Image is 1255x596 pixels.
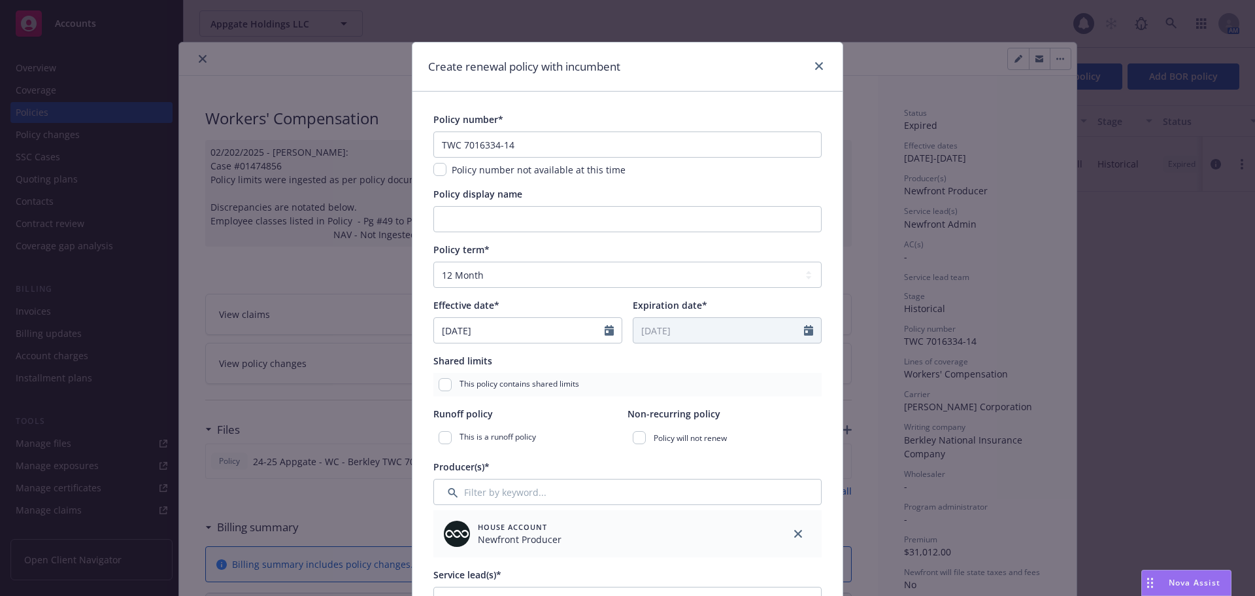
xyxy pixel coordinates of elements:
[1169,577,1220,588] span: Nova Assist
[428,58,620,75] h1: Create renewal policy with incumbent
[433,113,503,126] span: Policy number*
[433,569,501,581] span: Service lead(s)*
[433,479,822,505] input: Filter by keyword...
[433,355,492,367] span: Shared limits
[605,325,614,336] svg: Calendar
[433,373,822,396] div: This policy contains shared limits
[433,426,627,449] div: This is a runoff policy
[444,521,470,547] img: employee photo
[478,533,561,546] span: Newfront Producer
[433,188,522,200] span: Policy display name
[1142,570,1158,595] div: Drag to move
[790,526,806,542] a: close
[433,408,493,420] span: Runoff policy
[433,461,490,473] span: Producer(s)*
[1141,570,1231,596] button: Nova Assist
[633,299,707,311] span: Expiration date*
[627,426,822,449] div: Policy will not renew
[452,164,626,176] span: Policy number not available at this time
[433,243,490,256] span: Policy term*
[478,521,561,533] span: House Account
[434,318,605,343] input: MM/DD/YYYY
[433,299,499,311] span: Effective date*
[627,408,720,420] span: Non-recurring policy
[633,318,804,343] input: MM/DD/YYYY
[804,325,813,336] svg: Calendar
[811,58,827,74] a: close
